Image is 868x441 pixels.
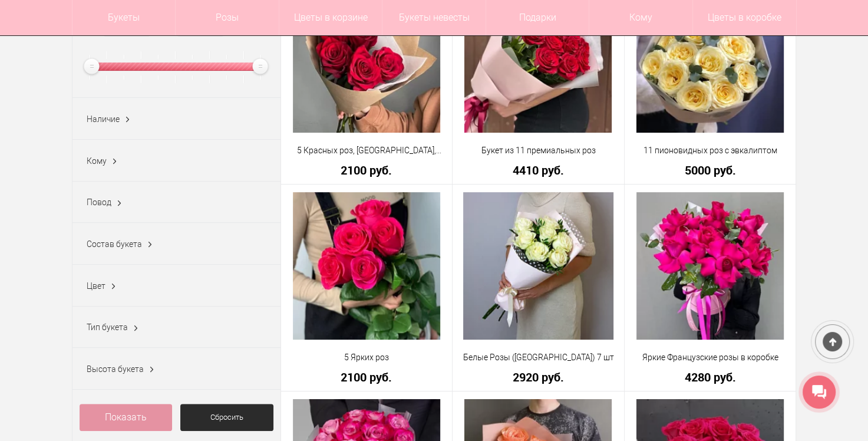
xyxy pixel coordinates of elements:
a: Белые Розы ([GEOGRAPHIC_DATA]) 7 шт [460,351,616,364]
a: 5000 руб. [632,164,788,176]
a: 11 пионовидных роз с эвкалиптом [632,144,788,157]
a: Букет из 11 премиальных роз [460,144,616,157]
span: Повод [87,198,111,207]
a: 2100 руб. [289,371,445,383]
a: Показать [80,404,173,431]
a: 2100 руб. [289,164,445,176]
img: Белые Розы (Эквадор) 7 шт [463,192,613,340]
a: 4410 руб. [460,164,616,176]
span: Тип букета [87,322,128,332]
a: 4280 руб. [632,371,788,383]
img: Яркие Французские розы в коробке [636,192,784,340]
span: Состав букета [87,239,142,249]
span: Наличие [87,114,120,124]
a: 5 Ярких роз [289,351,445,364]
span: Цвет [87,281,105,291]
span: Высота букета [87,364,144,374]
a: 2920 руб. [460,371,616,383]
img: 5 Ярких роз [293,192,440,340]
a: Сбросить [180,404,273,431]
a: Яркие Французские розы в коробке [632,351,788,364]
a: 5 Красных роз, [GEOGRAPHIC_DATA], крупный бутон [289,144,445,157]
span: Кому [87,156,107,166]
